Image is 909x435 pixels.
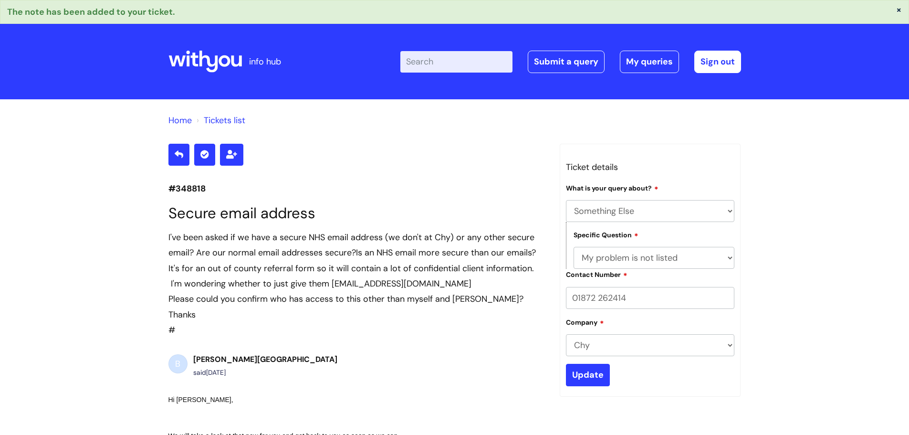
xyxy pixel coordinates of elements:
[193,367,337,379] div: said
[168,230,545,292] div: I've been asked if we have a secure NHS email address (we don't at Chy) or any other secure email...
[566,183,658,192] label: What is your query about?
[400,51,741,73] div: | -
[168,394,511,430] div: Hi [PERSON_NAME],
[168,263,536,289] span: It's for an out of county referral form so it will contain a lot of confidential client informati...
[566,269,627,279] label: Contact Number
[193,354,337,364] b: [PERSON_NAME][GEOGRAPHIC_DATA]
[566,364,610,386] input: Update
[168,354,188,373] div: B
[694,51,741,73] a: Sign out
[168,293,523,305] span: Please could you confirm who has access to this other than myself and [PERSON_NAME]?
[896,5,902,14] button: ×
[620,51,679,73] a: My queries
[206,368,226,377] span: Wed, 10 Sep, 2025 at 3:47 PM
[204,115,245,126] a: Tickets list
[168,204,545,222] h1: Secure email address
[168,309,196,320] span: Thanks
[168,230,545,338] div: #
[168,115,192,126] a: Home
[528,51,605,73] a: Submit a query
[400,51,512,72] input: Search
[249,54,281,69] p: info hub
[566,317,604,327] label: Company
[356,247,536,258] span: Is an NHS email more secure than our emails?
[194,113,245,128] li: Tickets list
[168,113,192,128] li: Solution home
[168,181,545,196] p: #348818
[574,230,638,239] label: Specific Question
[566,159,735,175] h3: Ticket details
